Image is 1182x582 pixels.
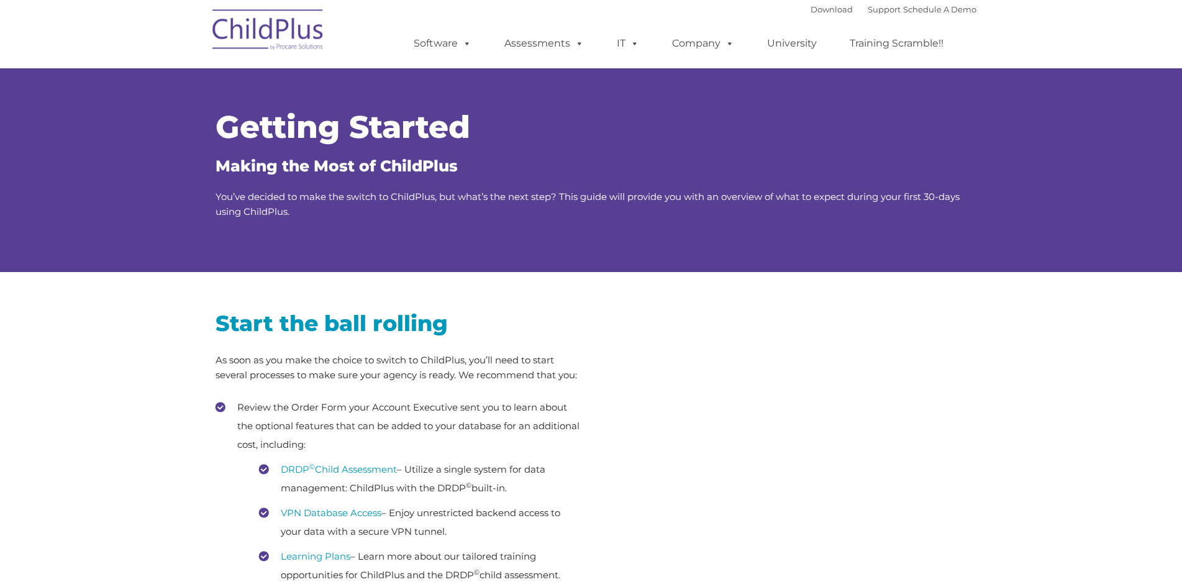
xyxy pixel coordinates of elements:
a: Training Scramble!! [837,31,956,56]
sup: © [466,481,471,489]
span: You’ve decided to make the switch to ChildPlus, but what’s the next step? This guide will provide... [216,191,960,217]
a: Learning Plans [281,550,350,562]
li: – Enjoy unrestricted backend access to your data with a secure VPN tunnel. [259,504,582,541]
a: Assessments [492,31,596,56]
a: IT [604,31,652,56]
a: Company [660,31,747,56]
a: Download [811,4,853,14]
span: Making the Most of ChildPlus [216,157,458,175]
a: University [755,31,829,56]
a: DRDP©Child Assessment [281,463,397,475]
a: VPN Database Access [281,507,381,519]
h2: Start the ball rolling [216,309,582,337]
p: As soon as you make the choice to switch to ChildPlus, you’ll need to start several processes to ... [216,353,582,383]
a: Software [401,31,484,56]
span: Getting Started [216,108,470,146]
li: – Utilize a single system for data management: ChildPlus with the DRDP built-in. [259,460,582,498]
img: ChildPlus by Procare Solutions [206,1,330,63]
a: Support [868,4,901,14]
a: Schedule A Demo [903,4,976,14]
font: | [811,4,976,14]
sup: © [309,462,315,471]
sup: © [474,568,480,576]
